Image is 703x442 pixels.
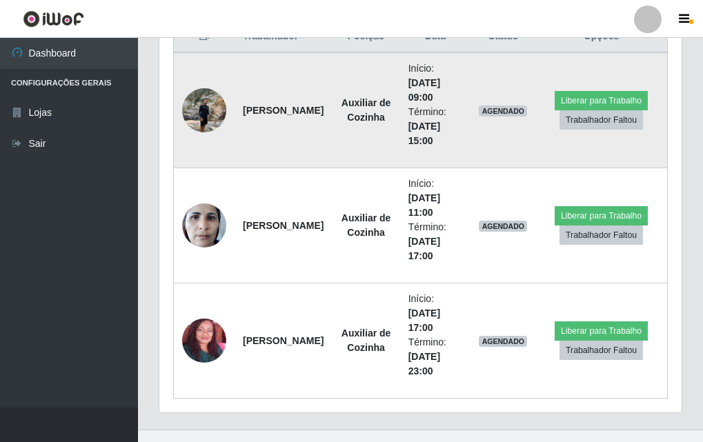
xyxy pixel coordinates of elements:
time: [DATE] 17:00 [408,308,440,333]
span: AGENDADO [479,221,527,232]
button: Liberar para Trabalho [555,206,648,225]
img: CoreUI Logo [23,10,84,28]
button: Trabalhador Faltou [560,225,643,245]
button: Liberar para Trabalho [555,321,648,341]
button: Liberar para Trabalho [555,91,648,110]
li: Término: [408,220,463,263]
li: Início: [408,61,463,105]
strong: Auxiliar de Cozinha [341,212,391,238]
button: Trabalhador Faltou [560,110,643,130]
span: AGENDADO [479,106,527,117]
strong: [PERSON_NAME] [243,335,324,346]
time: [DATE] 15:00 [408,121,440,146]
li: Término: [408,105,463,148]
strong: Auxiliar de Cozinha [341,97,391,123]
span: AGENDADO [479,336,527,347]
strong: [PERSON_NAME] [243,220,324,231]
img: 1695958183677.jpeg [182,295,226,386]
time: [DATE] 09:00 [408,77,440,103]
li: Término: [408,335,463,379]
time: [DATE] 17:00 [408,236,440,261]
button: Trabalhador Faltou [560,341,643,360]
strong: Auxiliar de Cozinha [341,328,391,353]
strong: [PERSON_NAME] [243,105,324,116]
time: [DATE] 23:00 [408,351,440,376]
time: [DATE] 11:00 [408,192,440,218]
li: Início: [408,177,463,220]
li: Início: [408,292,463,335]
img: 1700098236719.jpeg [182,81,226,139]
img: 1694453886302.jpeg [182,196,226,254]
